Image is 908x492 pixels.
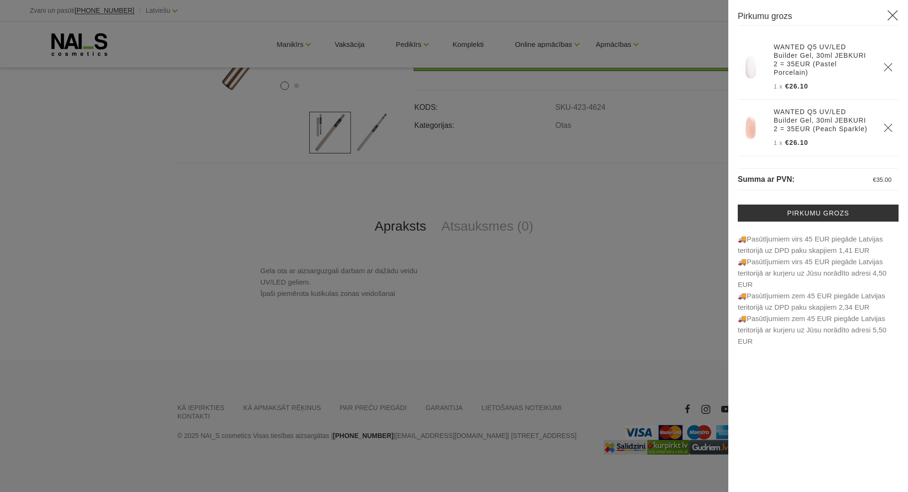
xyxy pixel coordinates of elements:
[738,205,899,222] a: Pirkumu grozs
[774,140,783,146] span: 1 x
[873,176,876,183] span: €
[876,176,891,183] span: 35.00
[785,139,808,146] span: €26.10
[738,175,794,183] span: Summa ar PVN:
[883,63,893,72] a: Delete
[774,107,872,133] a: WANTED Q5 UV/LED Builder Gel, 30ml JEBKURI 2 = 35EUR (Peach Sparkle)
[738,233,899,347] p: 🚚Pasūtījumiem virs 45 EUR piegāde Latvijas teritorijā uz DPD paku skapjiem 1,41 EUR 🚚Pasūtī...
[785,82,808,90] span: €26.10
[774,43,872,77] a: WANTED Q5 UV/LED Builder Gel, 30ml JEBKURI 2 = 35EUR (Pastel Porcelain)
[774,83,783,90] span: 1 x
[883,123,893,133] a: Delete
[738,9,899,26] h3: Pirkumu grozs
